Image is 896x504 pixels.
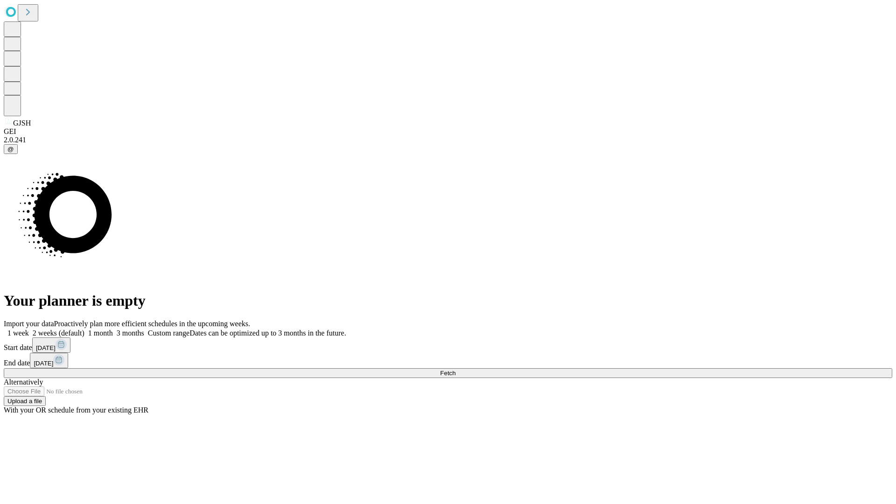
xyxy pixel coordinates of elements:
div: GEI [4,127,892,136]
span: [DATE] [34,360,53,367]
div: End date [4,353,892,368]
span: 2 weeks (default) [33,329,84,337]
span: 1 week [7,329,29,337]
span: @ [7,146,14,153]
span: Dates can be optimized up to 3 months in the future. [189,329,346,337]
button: [DATE] [30,353,68,368]
span: 1 month [88,329,113,337]
span: [DATE] [36,344,56,351]
span: Alternatively [4,378,43,386]
button: Upload a file [4,396,46,406]
span: Custom range [148,329,189,337]
span: GJSH [13,119,31,127]
span: Import your data [4,320,54,328]
button: [DATE] [32,337,70,353]
span: Fetch [440,370,455,377]
span: With your OR schedule from your existing EHR [4,406,148,414]
button: Fetch [4,368,892,378]
span: 3 months [117,329,144,337]
span: Proactively plan more efficient schedules in the upcoming weeks. [54,320,250,328]
div: Start date [4,337,892,353]
div: 2.0.241 [4,136,892,144]
h1: Your planner is empty [4,292,892,309]
button: @ [4,144,18,154]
